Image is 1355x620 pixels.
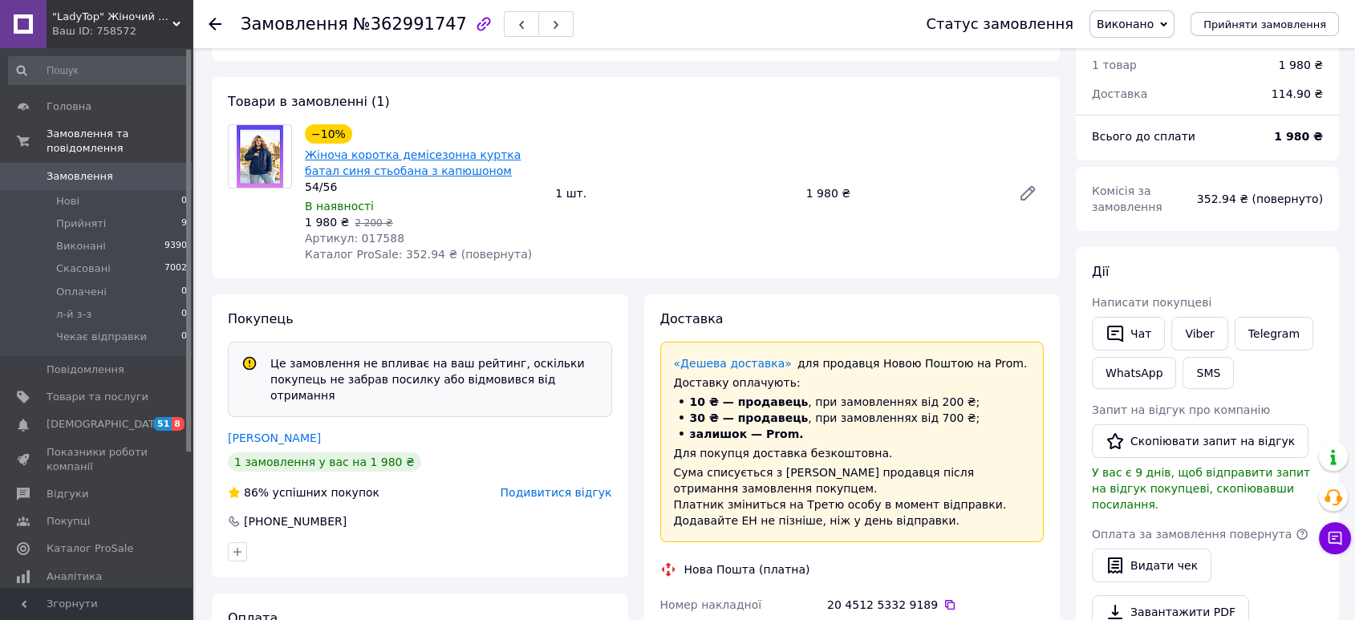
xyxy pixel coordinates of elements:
img: Жіноча коротка демісезонна куртка батал синя стьобана з капюшоном [237,125,284,188]
span: 0 [181,330,187,344]
a: WhatsApp [1092,357,1176,389]
span: 352.94 ₴ (повернуто) [1197,192,1323,205]
span: 8 [172,417,185,431]
div: Статус замовлення [926,16,1073,32]
span: Чекає відправки [56,330,147,344]
button: SMS [1183,357,1234,389]
span: Прийняті [56,217,106,231]
span: Комісія за замовлення [1092,184,1162,213]
span: Каталог ProSale: 352.94 ₴ (повернута) [305,248,532,261]
span: Оплата за замовлення повернута [1092,528,1292,541]
li: , при замовленнях від 700 ₴; [674,410,1031,426]
span: Всього до сплати [1092,130,1195,143]
span: 2 200 ₴ [355,217,392,229]
div: Це замовлення не впливає на ваш рейтинг, оскільки покупець не забрав посилку або відмовився від о... [264,355,605,403]
div: 1 980 ₴ [1279,57,1323,73]
span: Доставка [660,311,724,326]
button: Чат з покупцем [1319,522,1351,554]
span: У вас є 9 днів, щоб відправити запит на відгук покупцеві, скопіювавши посилання. [1092,466,1310,511]
span: [DEMOGRAPHIC_DATA] [47,417,165,432]
button: Прийняти замовлення [1191,12,1339,36]
span: 1 980 ₴ [305,216,349,229]
div: 114.90 ₴ [1262,76,1333,111]
span: 9 [181,217,187,231]
div: −10% [305,124,352,144]
button: Чат [1092,317,1165,351]
div: успішних покупок [228,484,379,500]
div: Повернутися назад [209,16,221,32]
span: Показники роботи компанії [47,445,148,474]
span: Прийняти замовлення [1203,18,1326,30]
span: Доставка [1092,87,1147,100]
span: 0 [181,285,187,299]
span: 10 ₴ — продавець [690,395,809,408]
div: Сума списується з [PERSON_NAME] продавця після отримання замовлення покупцем. Платник зміниться н... [674,464,1031,529]
span: Запит на відгук про компанію [1092,403,1270,416]
span: 1 товар [1092,59,1137,71]
span: Повідомлення [47,363,124,377]
a: «Дешева доставка» [674,357,792,370]
span: залишок — Prom. [690,428,804,440]
span: Артикул: 017588 [305,232,404,245]
span: 0 [181,307,187,322]
span: "LadyTop" Жіночий Одяг, Взуття [52,10,172,24]
a: Редагувати [1012,177,1044,209]
div: [PHONE_NUMBER] [242,513,348,529]
span: Нові [56,194,79,209]
li: , при замовленнях від 200 ₴; [674,394,1031,410]
span: №362991747 [353,14,467,34]
div: Нова Пошта (платна) [680,561,814,577]
input: Пошук [8,56,189,85]
span: Покупці [47,514,90,529]
span: Скасовані [56,261,111,276]
span: Відгуки [47,487,88,501]
span: Виконано [1097,18,1154,30]
a: [PERSON_NAME] [228,432,321,444]
div: 20 4512 5332 9189 [827,597,1044,613]
span: 86% [244,486,269,499]
div: 54/56 [305,179,542,195]
div: 1 замовлення у вас на 1 980 ₴ [228,452,421,472]
a: Telegram [1235,317,1313,351]
span: 30 ₴ — продавець [690,411,809,424]
span: Товари та послуги [47,390,148,404]
span: Номер накладної [660,598,762,611]
span: Написати покупцеві [1092,296,1211,309]
div: Ваш ID: 758572 [52,24,193,38]
b: 1 980 ₴ [1274,130,1323,143]
button: Скопіювати запит на відгук [1092,424,1308,458]
span: л-й з-з [56,307,91,322]
span: 9390 [164,239,187,253]
div: Для покупця доставка безкоштовна. [674,445,1031,461]
span: Замовлення та повідомлення [47,127,193,156]
span: Замовлення [241,14,348,34]
button: Видати чек [1092,549,1211,582]
span: Головна [47,99,91,114]
span: Подивитися відгук [501,486,612,499]
span: Виконані [56,239,106,253]
span: 0 [181,194,187,209]
span: Оплачені [56,285,107,299]
span: Покупець [228,311,294,326]
div: 1 980 ₴ [800,182,1005,205]
span: В наявності [305,200,374,213]
span: 7002 [164,261,187,276]
span: Товари в замовленні (1) [228,94,390,109]
div: для продавця Новою Поштою на Prom. [674,355,1031,371]
a: Жіноча коротка демісезонна куртка батал синя стьобана з капюшоном [305,148,521,177]
span: Каталог ProSale [47,541,133,556]
span: Замовлення [47,169,113,184]
span: 51 [153,417,172,431]
span: Аналітика [47,569,102,584]
div: 1 шт. [549,182,799,205]
span: Дії [1092,264,1109,279]
a: Viber [1171,317,1227,351]
div: Доставку оплачують: [674,375,1031,391]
